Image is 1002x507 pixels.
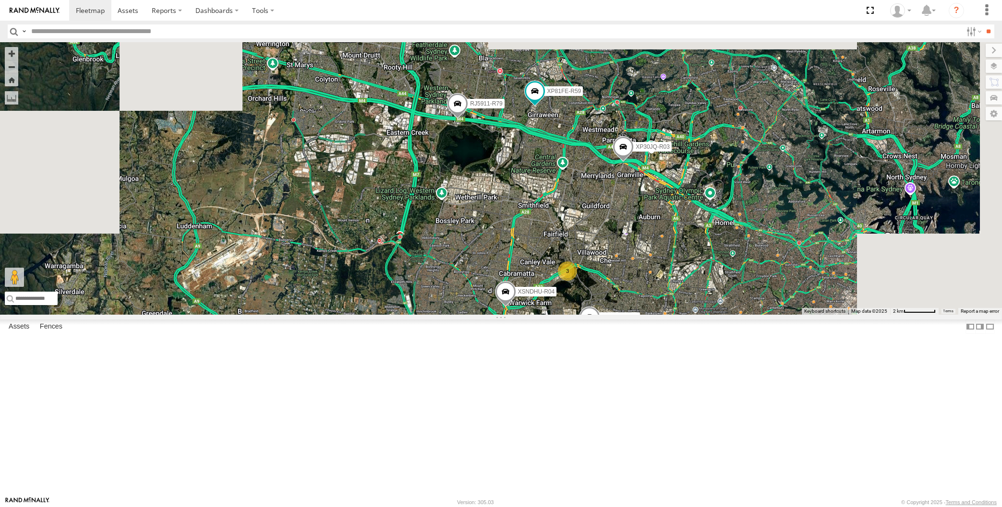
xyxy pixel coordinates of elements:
[943,309,954,313] a: Terms
[547,88,581,94] span: XP81FE-R59
[5,47,18,60] button: Zoom in
[5,268,24,287] button: Drag Pegman onto the map to open Street View
[804,308,845,315] button: Keyboard shortcuts
[518,288,555,295] span: XSNDHU-R04
[35,320,67,333] label: Fences
[457,499,494,505] div: Version: 305.03
[470,100,502,107] span: RJ5911-R79
[901,499,997,505] div: © Copyright 2025 -
[5,91,18,105] label: Measure
[963,24,983,38] label: Search Filter Options
[20,24,28,38] label: Search Query
[5,73,18,86] button: Zoom Home
[975,319,985,333] label: Dock Summary Table to the Right
[893,308,904,314] span: 2 km
[949,3,964,18] i: ?
[985,319,995,333] label: Hide Summary Table
[890,308,939,315] button: Map Scale: 2 km per 63 pixels
[636,143,670,150] span: XP30JQ-R03
[946,499,997,505] a: Terms and Conditions
[558,261,577,281] div: 3
[851,308,887,314] span: Map data ©2025
[986,107,1002,120] label: Map Settings
[602,314,638,320] span: XO74GU-R69
[887,3,915,18] div: Quang MAC
[10,7,60,14] img: rand-logo.svg
[5,497,49,507] a: Visit our Website
[4,320,34,333] label: Assets
[966,319,975,333] label: Dock Summary Table to the Left
[961,308,999,314] a: Report a map error
[5,60,18,73] button: Zoom out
